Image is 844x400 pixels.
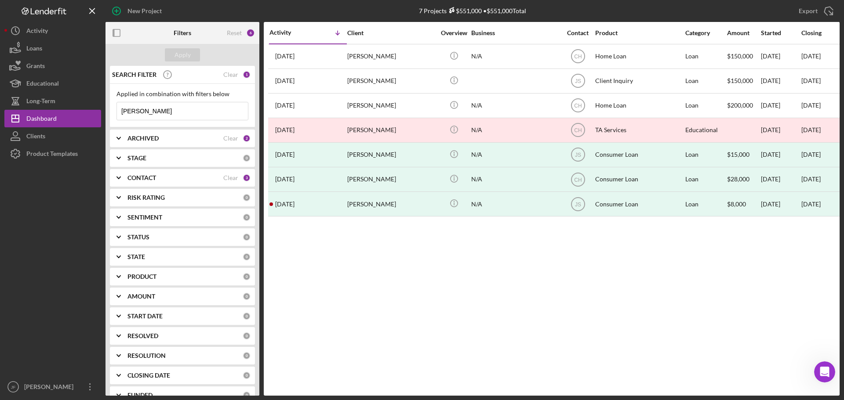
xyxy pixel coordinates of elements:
div: Loan [685,45,726,68]
div: Apply [175,48,191,61]
div: [PERSON_NAME] [347,45,435,68]
div: Clear [223,135,238,142]
span: $150,000 [727,52,753,60]
div: Activity [26,22,48,42]
div: $28,000 [727,168,760,191]
b: RISK RATING [127,194,165,201]
div: N/A [471,192,559,216]
div: $8,000 [727,192,760,216]
time: 2024-02-09 15:21 [275,201,295,208]
button: Long-Term [4,92,101,110]
div: 0 [243,154,251,162]
div: N/A [471,168,559,191]
time: 2025-06-06 14:40 [275,77,295,84]
iframe: Intercom live chat [814,361,835,382]
div: Loan [685,69,726,93]
div: 0 [243,371,251,379]
div: Clear [223,174,238,181]
div: 0 [243,352,251,360]
div: Long-Term [26,92,55,112]
div: Clear [223,71,238,78]
time: 2024-04-22 16:55 [275,176,295,183]
span: $150,000 [727,77,753,84]
b: PRODUCT [127,273,156,280]
text: JS [575,201,581,207]
text: CH [574,127,582,133]
div: [DATE] [801,151,821,158]
button: JF[PERSON_NAME] [4,378,101,396]
div: N/A [471,119,559,142]
time: [DATE] [801,126,821,133]
button: Clients [4,127,101,145]
time: 2025-09-23 12:07 [275,53,295,60]
div: 0 [243,233,251,241]
div: Amount [727,29,760,36]
time: [DATE] [801,101,821,109]
button: Loans [4,40,101,57]
div: [DATE] [761,192,800,216]
div: Loan [685,94,726,117]
div: Contact [561,29,594,36]
div: Product Templates [26,145,78,165]
div: Educational [685,119,726,142]
time: 2024-06-26 15:58 [275,151,295,158]
div: Clients [26,127,45,147]
button: Activity [4,22,101,40]
b: SENTIMENT [127,214,162,221]
div: N/A [471,143,559,166]
button: Product Templates [4,145,101,162]
button: Educational [4,75,101,92]
text: CH [574,177,582,183]
div: Applied in combination with filters below [116,90,248,97]
b: STATE [127,253,145,260]
div: 0 [243,253,251,261]
div: [DATE] [761,143,800,166]
div: Loan [685,192,726,216]
time: 2024-10-24 17:22 [275,102,295,109]
b: Filters [174,29,191,36]
div: [PERSON_NAME] [347,168,435,191]
div: [PERSON_NAME] [347,192,435,216]
div: [DATE] [761,168,800,191]
b: AMOUNT [127,293,155,300]
div: [PERSON_NAME] [347,94,435,117]
button: Apply [165,48,200,61]
button: New Project [105,2,171,20]
div: Loan [685,143,726,166]
div: Consumer Loan [595,143,683,166]
div: Consumer Loan [595,168,683,191]
div: Home Loan [595,45,683,68]
div: [PERSON_NAME] [347,119,435,142]
div: [PERSON_NAME] [347,143,435,166]
button: Grants [4,57,101,75]
div: 0 [243,391,251,399]
b: RESOLUTION [127,352,166,359]
text: CH [574,54,582,60]
div: [DATE] [761,69,800,93]
div: [PERSON_NAME] [347,69,435,93]
b: STATUS [127,234,149,241]
time: 2024-07-15 20:20 [275,126,295,133]
div: 0 [243,213,251,221]
time: [DATE] [801,77,821,84]
div: 6 [246,29,255,37]
div: Reset [227,29,242,36]
div: [DATE] [761,45,800,68]
div: Started [761,29,800,36]
b: FUNDED [127,392,153,399]
div: 0 [243,292,251,300]
div: Dashboard [26,110,57,130]
b: RESOLVED [127,332,158,339]
div: New Project [127,2,162,20]
div: [PERSON_NAME] [22,378,79,398]
div: N/A [471,45,559,68]
div: 1 [243,71,251,79]
span: $200,000 [727,101,753,109]
div: Educational [26,75,59,94]
div: [DATE] [761,119,800,142]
